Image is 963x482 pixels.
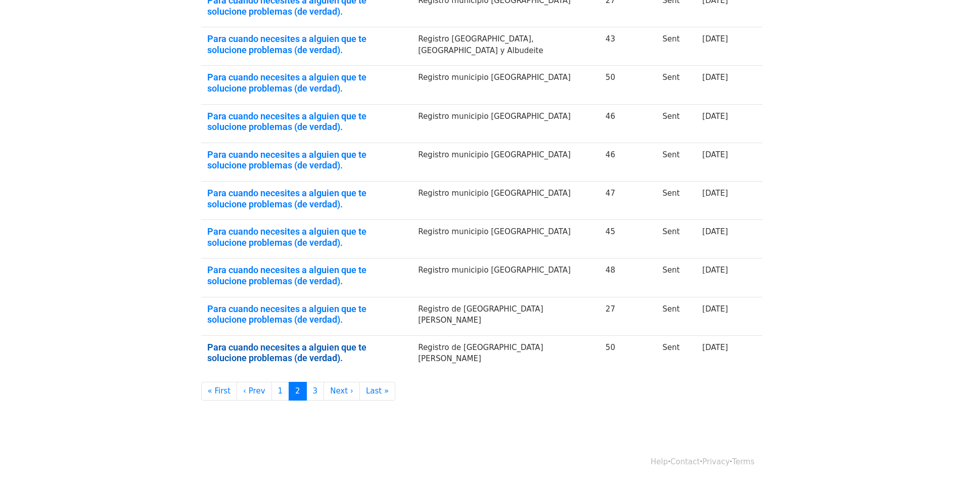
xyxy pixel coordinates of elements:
a: [DATE] [702,266,728,275]
td: Sent [656,220,696,258]
td: 48 [600,258,657,297]
a: [DATE] [702,73,728,82]
td: Sent [656,297,696,335]
td: Registro municipio [GEOGRAPHIC_DATA] [412,66,600,104]
a: Para cuando necesites a alguien que te solucione problemas (de verdad). [207,111,406,133]
a: 1 [271,382,290,401]
td: 46 [600,104,657,143]
a: Next › [324,382,360,401]
td: Registro municipio [GEOGRAPHIC_DATA] [412,104,600,143]
td: Registro [GEOGRAPHIC_DATA], [GEOGRAPHIC_DATA] y Albudeite [412,27,600,66]
td: 43 [600,27,657,66]
a: Para cuando necesites a alguien que te solucione problemas (de verdad). [207,188,406,209]
td: Sent [656,143,696,181]
td: 50 [600,335,657,374]
a: Para cuando necesites a alguien que te solucione problemas (de verdad). [207,265,406,286]
td: Sent [656,66,696,104]
td: 47 [600,182,657,220]
td: Registro de [GEOGRAPHIC_DATA][PERSON_NAME] [412,335,600,374]
a: Terms [732,457,754,466]
a: [DATE] [702,343,728,352]
td: Sent [656,27,696,66]
a: Privacy [702,457,729,466]
a: Para cuando necesites a alguien que te solucione problemas (de verdad). [207,226,406,248]
div: Widget de chat [912,433,963,482]
td: Sent [656,182,696,220]
td: Registro municipio [GEOGRAPHIC_DATA] [412,143,600,181]
td: Registro municipio [GEOGRAPHIC_DATA] [412,182,600,220]
td: 45 [600,220,657,258]
td: Registro municipio [GEOGRAPHIC_DATA] [412,258,600,297]
td: Registro municipio [GEOGRAPHIC_DATA] [412,220,600,258]
a: Para cuando necesites a alguien que te solucione problemas (de verdad). [207,33,406,55]
a: [DATE] [702,150,728,159]
a: Para cuando necesites a alguien que te solucione problemas (de verdad). [207,342,406,364]
iframe: Chat Widget [912,433,963,482]
td: 27 [600,297,657,335]
a: [DATE] [702,34,728,43]
td: 46 [600,143,657,181]
a: « First [201,382,238,401]
td: Registro de [GEOGRAPHIC_DATA][PERSON_NAME] [412,297,600,335]
td: Sent [656,104,696,143]
a: [DATE] [702,189,728,198]
a: Last » [359,382,395,401]
td: Sent [656,335,696,374]
a: [DATE] [702,112,728,121]
a: 3 [306,382,325,401]
td: 50 [600,66,657,104]
a: Help [651,457,668,466]
a: 2 [289,382,307,401]
a: Para cuando necesites a alguien que te solucione problemas (de verdad). [207,303,406,325]
a: Para cuando necesites a alguien que te solucione problemas (de verdad). [207,72,406,94]
a: Contact [670,457,700,466]
a: ‹ Prev [237,382,272,401]
a: Para cuando necesites a alguien que te solucione problemas (de verdad). [207,149,406,171]
td: Sent [656,258,696,297]
a: [DATE] [702,304,728,314]
a: [DATE] [702,227,728,236]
